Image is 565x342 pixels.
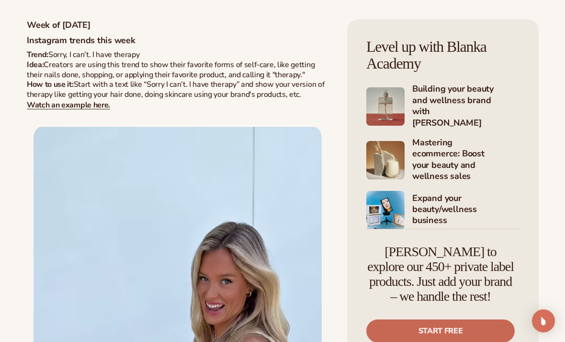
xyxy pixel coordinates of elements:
[27,79,74,90] strong: How to use it:
[412,193,520,227] h4: Expand your beauty/wellness business
[27,35,136,46] strong: Instagram trends this week
[27,49,48,60] strong: Trend:
[366,137,520,183] a: Shopify Image 4 Mastering ecommerce: Boost your beauty and wellness sales
[366,191,405,229] img: Shopify Image 5
[27,100,110,110] a: Watch an example here.
[366,87,405,126] img: Shopify Image 3
[27,20,328,31] h5: Week of [DATE]
[412,83,520,130] h4: Building your beauty and wellness brand with [PERSON_NAME]
[366,83,520,130] a: Shopify Image 3 Building your beauty and wellness brand with [PERSON_NAME]
[412,137,520,183] h4: Mastering ecommerce: Boost your beauty and wellness sales
[27,59,44,70] span: Idea:
[366,141,405,179] img: Shopify Image 4
[366,245,515,304] h4: [PERSON_NAME] to explore our 450+ private label products. Just add your brand – we handle the rest!
[27,50,328,110] p: Sorry, I can’t. I have therapy Creators are using this trend to show their favorite forms of self...
[366,38,520,72] h4: Level up with Blanka Academy
[366,191,520,229] a: Shopify Image 5 Expand your beauty/wellness business
[532,309,555,332] div: Open Intercom Messenger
